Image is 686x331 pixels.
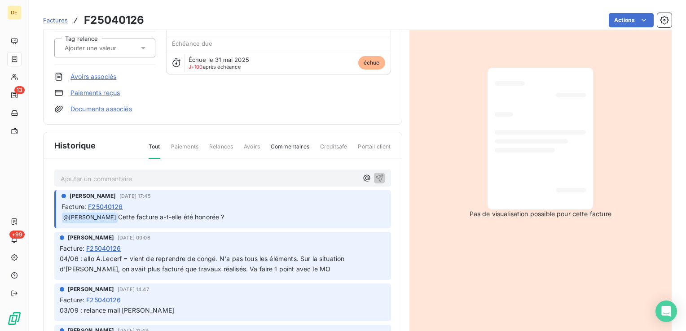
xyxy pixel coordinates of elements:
[189,64,241,70] span: après échéance
[171,143,198,158] span: Paiements
[358,143,391,158] span: Portail client
[271,143,309,158] span: Commentaires
[655,301,677,322] div: Open Intercom Messenger
[7,311,22,326] img: Logo LeanPay
[9,231,25,239] span: +99
[43,16,68,25] a: Factures
[54,139,96,152] span: Historique
[149,143,160,159] span: Tout
[470,209,611,218] span: Pas de visualisation possible pour cette facture
[189,56,249,63] span: Échue le 31 mai 2025
[70,72,116,81] a: Avoirs associés
[244,143,260,158] span: Avoirs
[64,44,154,52] input: Ajouter une valeur
[118,213,224,221] span: Cette facture a-t-elle été honorée ?
[88,202,123,211] span: F25040126
[68,234,114,242] span: [PERSON_NAME]
[62,213,118,223] span: @ [PERSON_NAME]
[70,105,132,113] a: Documents associés
[119,193,151,199] span: [DATE] 17:45
[189,64,203,70] span: J+100
[7,5,22,20] div: DE
[86,295,121,305] span: F25040126
[68,285,114,293] span: [PERSON_NAME]
[84,12,144,28] h3: F25040126
[60,255,347,273] span: 04/06 : allo A.Lecerf = vient de reprendre de congé. N'a pas tous les éléments. Sur la situation ...
[172,40,213,47] span: Échéance due
[320,143,347,158] span: Creditsafe
[70,192,116,200] span: [PERSON_NAME]
[60,295,84,305] span: Facture :
[609,13,654,27] button: Actions
[60,244,84,253] span: Facture :
[62,202,86,211] span: Facture :
[43,17,68,24] span: Factures
[118,235,150,240] span: [DATE] 09:06
[358,56,385,70] span: échue
[86,244,121,253] span: F25040126
[14,86,25,94] span: 13
[60,306,174,314] span: 03/09 : relance mail [PERSON_NAME]
[70,88,120,97] a: Paiements reçus
[209,143,233,158] span: Relances
[118,287,149,292] span: [DATE] 14:47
